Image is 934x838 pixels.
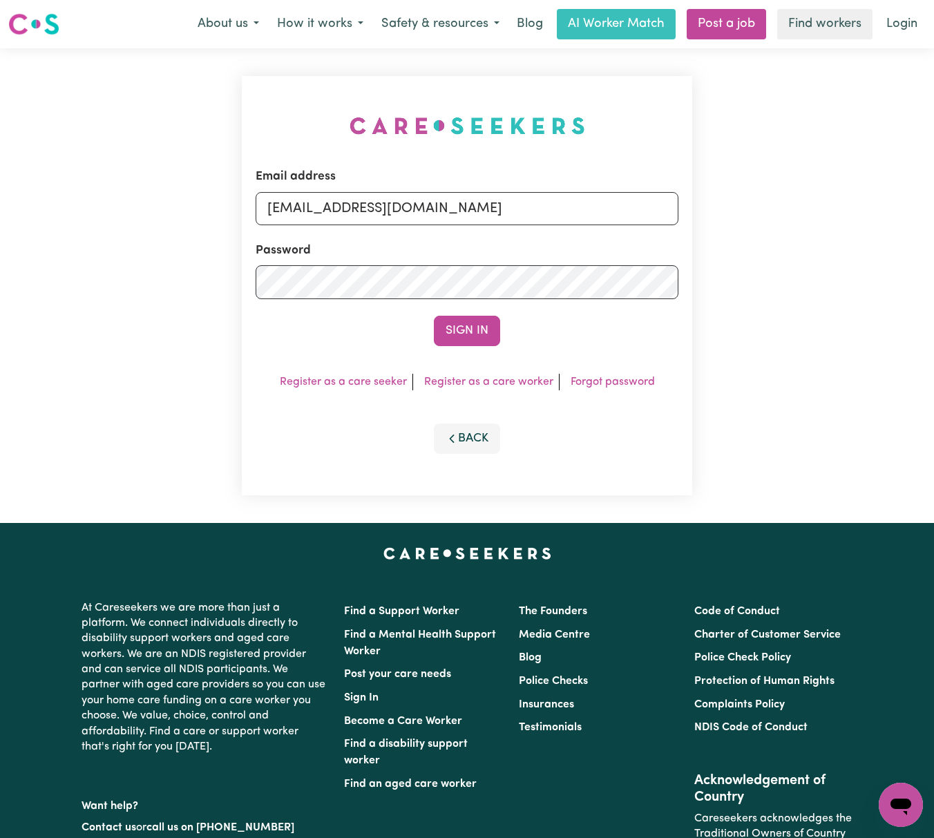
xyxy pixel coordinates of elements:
a: Login [878,9,926,39]
a: Post your care needs [344,669,451,680]
a: call us on [PHONE_NUMBER] [146,822,294,833]
a: Find an aged care worker [344,779,477,790]
a: Police Check Policy [694,652,791,663]
button: About us [189,10,268,39]
a: Sign In [344,692,379,703]
a: Find a disability support worker [344,739,468,766]
a: Complaints Policy [694,699,785,710]
a: Testimonials [519,722,582,733]
a: Contact us [82,822,136,833]
a: Police Checks [519,676,588,687]
h2: Acknowledgement of Country [694,772,852,806]
img: Careseekers logo [8,12,59,37]
label: Email address [256,168,336,186]
a: Blog [508,9,551,39]
button: How it works [268,10,372,39]
a: Blog [519,652,542,663]
button: Safety & resources [372,10,508,39]
button: Back [434,423,500,454]
a: Find a Mental Health Support Worker [344,629,496,657]
a: NDIS Code of Conduct [694,722,808,733]
label: Password [256,242,311,260]
p: At Careseekers we are more than just a platform. We connect individuals directly to disability su... [82,595,327,761]
a: Find workers [777,9,873,39]
a: Careseekers home page [383,548,551,559]
a: Insurances [519,699,574,710]
input: Email address [256,192,678,225]
a: Become a Care Worker [344,716,462,727]
a: AI Worker Match [557,9,676,39]
a: Find a Support Worker [344,606,459,617]
a: Charter of Customer Service [694,629,841,640]
a: Post a job [687,9,766,39]
button: Sign In [434,316,500,346]
a: Careseekers logo [8,8,59,40]
a: Media Centre [519,629,590,640]
a: Register as a care worker [424,377,553,388]
iframe: Button to launch messaging window [879,783,923,827]
a: Code of Conduct [694,606,780,617]
a: Register as a care seeker [280,377,407,388]
p: Want help? [82,793,327,814]
a: Forgot password [571,377,655,388]
a: Protection of Human Rights [694,676,835,687]
a: The Founders [519,606,587,617]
